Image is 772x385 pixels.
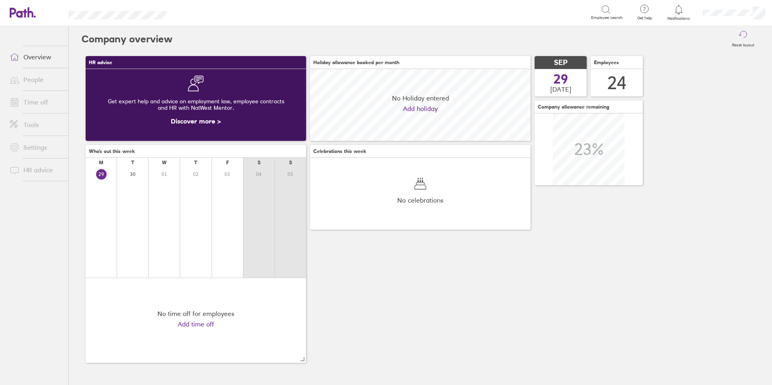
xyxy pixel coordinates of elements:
span: Get help [631,16,658,21]
a: Time off [3,94,68,110]
a: HR advice [3,162,68,178]
span: Employee search [591,15,623,20]
a: People [3,71,68,88]
div: Search [189,8,210,16]
div: T [194,160,197,165]
a: Notifications [666,4,692,21]
div: 24 [607,73,627,93]
div: No time off for employees [157,310,234,317]
div: T [131,160,134,165]
span: HR advice [89,60,112,65]
a: Add holiday [403,105,438,112]
div: F [226,160,229,165]
a: Overview [3,49,68,65]
span: Holiday allowance booked per month [313,60,399,65]
button: Reset layout [727,26,759,52]
span: Notifications [666,16,692,21]
span: 29 [554,73,568,86]
a: Discover more > [171,117,221,125]
h2: Company overview [82,26,172,52]
span: Celebrations this week [313,149,366,154]
span: Who's out this week [89,149,135,154]
div: M [99,160,103,165]
label: Reset layout [727,40,759,48]
span: Employees [594,60,619,65]
a: Settings [3,139,68,155]
a: Tools [3,117,68,133]
span: Company allowance remaining [538,104,609,110]
a: Add time off [178,320,214,328]
div: S [258,160,260,165]
div: Get expert help and advice on employment law, employee contracts and HR with NatWest Mentor. [92,92,300,117]
span: [DATE] [550,86,571,93]
span: No Holiday entered [392,94,449,102]
span: SEP [554,59,568,67]
span: No celebrations [397,197,443,204]
div: W [162,160,167,165]
div: S [289,160,292,165]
